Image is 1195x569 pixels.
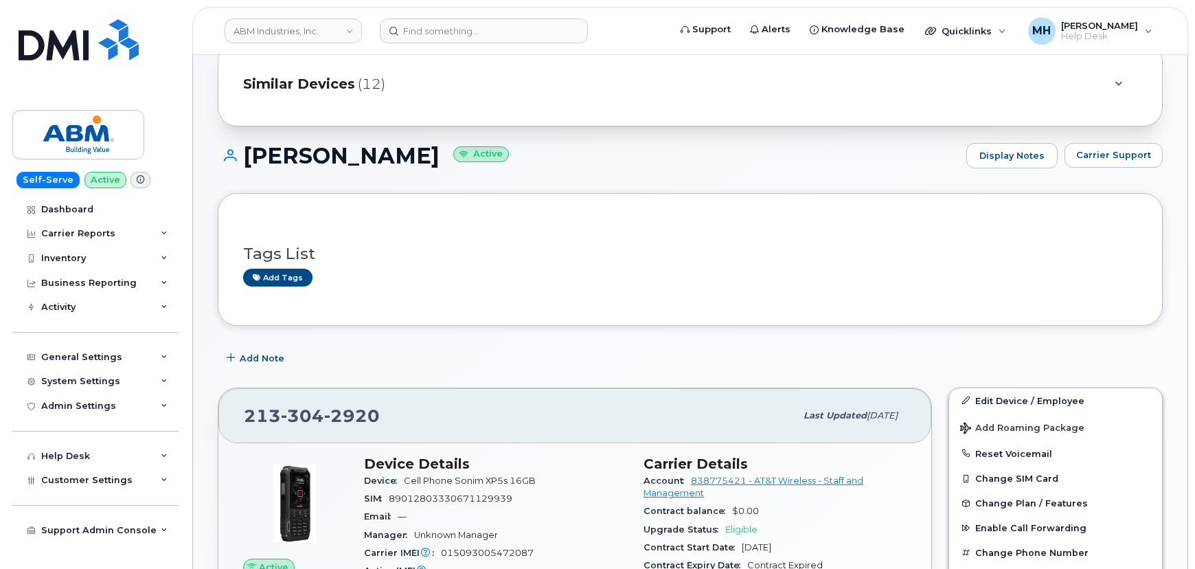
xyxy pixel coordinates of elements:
[364,456,627,472] h3: Device Details
[244,405,380,426] span: 213
[218,346,296,371] button: Add Note
[281,405,324,426] span: 304
[364,530,414,540] span: Manager
[254,462,337,545] img: image20231002-3703462-2kshbj.jpeg
[1061,31,1138,42] span: Help Desk
[364,511,398,522] span: Email
[671,16,740,43] a: Support
[358,74,385,94] span: (12)
[800,16,914,43] a: Knowledge Base
[966,143,1058,169] a: Display Notes
[398,511,407,522] span: —
[644,476,863,498] a: 838775421 - AT&T Wireless - Staff and Management
[324,405,380,426] span: 2920
[804,410,867,421] span: Last updated
[644,456,907,472] h3: Carrier Details
[740,16,800,43] a: Alerts
[915,17,1016,45] div: Quicklinks
[644,476,691,486] span: Account
[364,476,404,486] span: Device
[644,542,742,553] span: Contract Start Date
[949,441,1162,466] button: Reset Voicemail
[1032,23,1051,39] span: MH
[1018,17,1162,45] div: Melissa Hoye
[243,245,1137,263] h3: Tags List
[1076,148,1151,161] span: Carrier Support
[942,25,992,36] span: Quicklinks
[975,523,1086,533] span: Enable Call Forwarding
[867,410,898,421] span: [DATE]
[975,498,1088,509] span: Change Plan / Features
[644,506,732,516] span: Contract balance
[218,144,959,168] h1: [PERSON_NAME]
[960,423,1084,436] span: Add Roaming Package
[732,506,759,516] span: $0.00
[644,524,725,535] span: Upgrade Status
[243,269,312,286] a: Add tags
[453,146,509,162] small: Active
[725,524,758,535] span: Eligible
[404,476,536,486] span: Cell Phone Sonim XP5s 16GB
[380,19,588,43] input: Find something...
[441,548,534,558] span: 015093005472087
[949,388,1162,413] a: Edit Device / Employee
[389,493,512,504] span: 89012803330671129939
[364,493,389,504] span: SIM
[762,23,790,36] span: Alerts
[1065,143,1163,168] button: Carrier Support
[949,540,1162,565] button: Change Phone Number
[949,491,1162,515] button: Change Plan / Features
[742,542,771,553] span: [DATE]
[364,548,441,558] span: Carrier IMEI
[821,23,904,36] span: Knowledge Base
[692,23,731,36] span: Support
[949,515,1162,540] button: Enable Call Forwarding
[243,74,355,94] span: Similar Devices
[949,413,1162,441] button: Add Roaming Package
[949,466,1162,491] button: Change SIM Card
[414,530,498,540] span: Unknown Manager
[240,352,284,365] span: Add Note
[1061,20,1138,31] span: [PERSON_NAME]
[225,19,362,43] a: ABM Industries, Inc.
